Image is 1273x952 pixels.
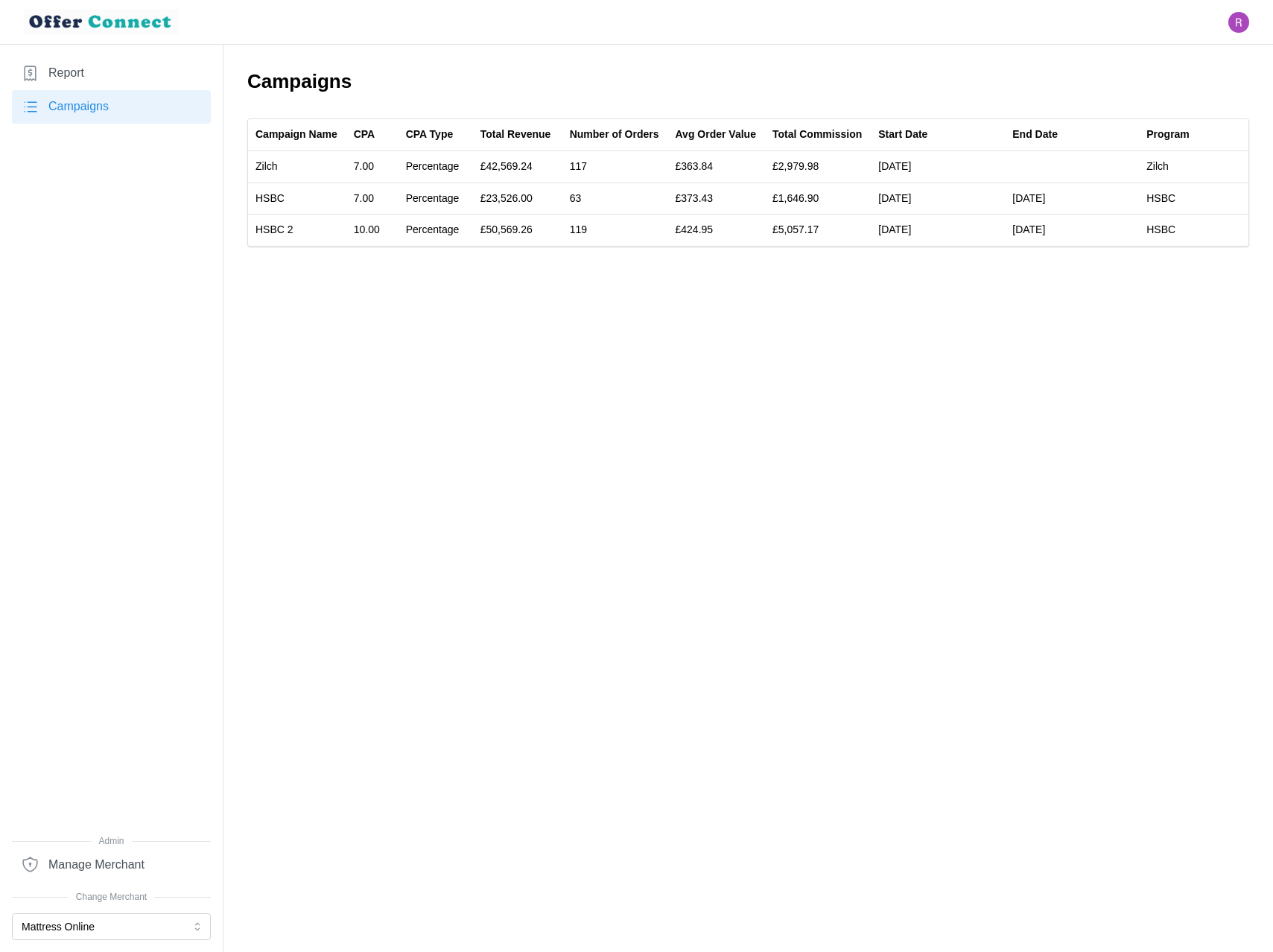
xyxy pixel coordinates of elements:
div: Number of Orders [570,127,659,143]
td: [DATE] [1005,183,1139,215]
td: [DATE] [871,215,1005,246]
td: £23,526.00 [473,183,562,215]
td: Zilch [248,151,346,183]
td: £42,569.24 [473,151,562,183]
td: HSBC [1139,183,1273,215]
td: HSBC [1139,215,1273,246]
td: Percentage [399,183,473,215]
td: [DATE] [1005,215,1139,246]
button: Mattress Online [12,913,211,940]
td: 7.00 [346,183,399,215]
div: Program [1146,127,1190,143]
td: [DATE] [871,151,1005,183]
div: End Date [1012,127,1058,143]
div: CPA [354,127,375,143]
td: £50,569.26 [473,215,562,246]
td: Percentage [399,215,473,246]
td: 10.00 [346,215,399,246]
td: 63 [562,183,668,215]
div: Campaign Name [255,127,337,143]
img: Ryan Gribben [1228,12,1249,33]
h2: Campaigns [247,69,1249,95]
span: Manage Merchant [48,856,145,875]
span: Campaigns [48,98,109,116]
div: Total Commission [772,127,862,143]
td: Zilch [1139,151,1273,183]
button: Open user button [1228,12,1249,33]
div: Avg Order Value [676,127,756,143]
div: Total Revenue [480,127,551,143]
a: Campaigns [12,90,211,124]
td: [DATE] [871,183,1005,215]
td: 119 [562,215,668,246]
td: £373.43 [668,183,765,215]
div: CPA Type [406,127,454,143]
td: £424.95 [668,215,765,246]
span: Change Merchant [12,890,211,904]
td: Percentage [399,151,473,183]
td: £2,979.98 [765,151,871,183]
a: Report [12,57,211,90]
td: HSBC [248,183,346,215]
td: 7.00 [346,151,399,183]
td: £363.84 [668,151,765,183]
td: HSBC 2 [248,215,346,246]
td: £5,057.17 [765,215,871,246]
a: Manage Merchant [12,848,211,881]
td: 117 [562,151,668,183]
span: Report [48,64,84,83]
td: £1,646.90 [765,183,871,215]
div: Start Date [878,127,927,143]
img: loyalBe Logo [24,9,179,35]
span: Admin [12,834,211,848]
